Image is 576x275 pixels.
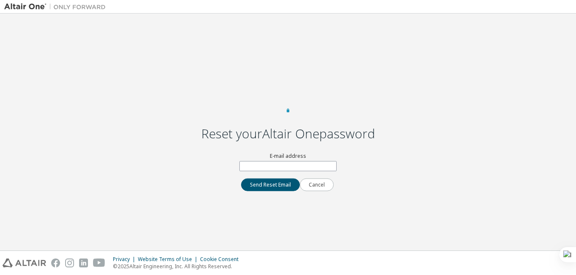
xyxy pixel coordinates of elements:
[200,256,244,263] div: Cookie Consent
[300,178,334,191] button: Cancel
[51,258,60,267] img: facebook.svg
[65,258,74,267] img: instagram.svg
[199,125,377,142] h2: Reset your Altair One password
[113,263,244,270] p: © 2025 Altair Engineering, Inc. All Rights Reserved.
[241,178,300,191] button: Send Reset Email
[138,256,200,263] div: Website Terms of Use
[3,258,46,267] img: altair_logo.svg
[239,153,337,159] label: E-mail address
[79,258,88,267] img: linkedin.svg
[93,258,105,267] img: youtube.svg
[4,3,110,11] img: Altair One
[113,256,138,263] div: Privacy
